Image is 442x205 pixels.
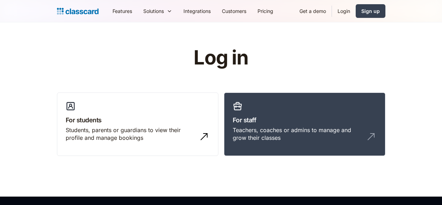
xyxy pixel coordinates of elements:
[233,115,377,125] h3: For staff
[138,3,178,19] div: Solutions
[110,47,332,69] h1: Log in
[57,6,99,16] a: home
[178,3,216,19] a: Integrations
[361,7,380,15] div: Sign up
[252,3,279,19] a: Pricing
[233,126,363,142] div: Teachers, coaches or admins to manage and grow their classes
[332,3,356,19] a: Login
[66,126,196,142] div: Students, parents or guardians to view their profile and manage bookings
[294,3,332,19] a: Get a demo
[66,115,210,125] h3: For students
[57,93,218,156] a: For studentsStudents, parents or guardians to view their profile and manage bookings
[224,93,385,156] a: For staffTeachers, coaches or admins to manage and grow their classes
[107,3,138,19] a: Features
[356,4,385,18] a: Sign up
[216,3,252,19] a: Customers
[143,7,164,15] div: Solutions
